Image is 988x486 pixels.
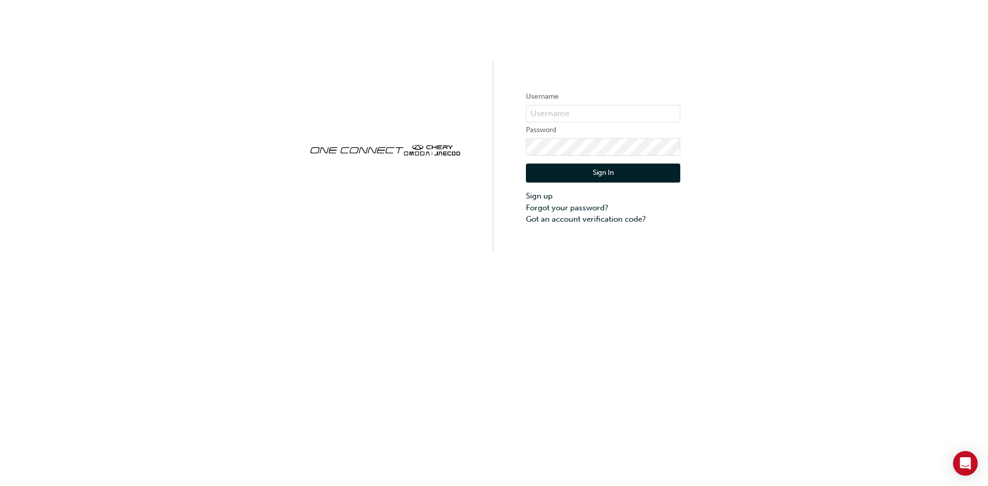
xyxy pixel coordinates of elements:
a: Forgot your password? [526,202,680,214]
a: Got an account verification code? [526,213,680,225]
label: Username [526,91,680,103]
button: Sign In [526,164,680,183]
a: Sign up [526,190,680,202]
img: oneconnect [308,136,462,163]
div: Open Intercom Messenger [953,451,978,476]
label: Password [526,124,680,136]
input: Username [526,105,680,122]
